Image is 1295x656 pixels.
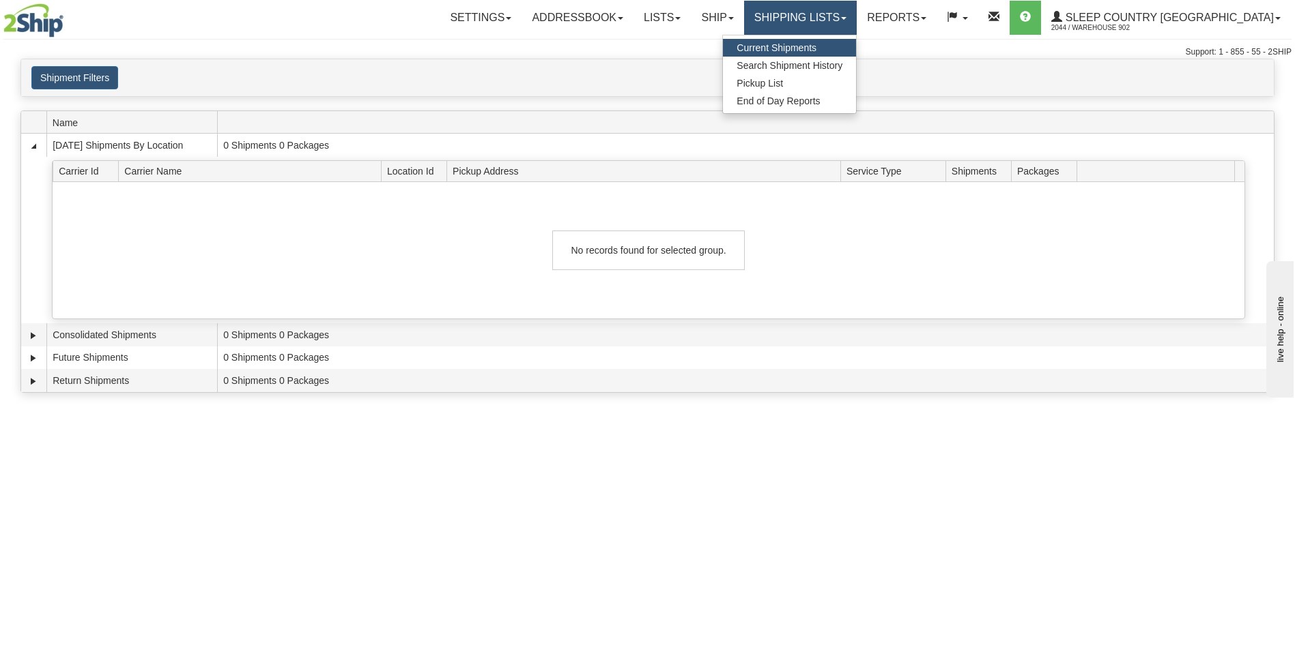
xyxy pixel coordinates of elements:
[1017,160,1077,181] span: Packages
[737,78,783,89] span: Pickup List
[27,329,40,342] a: Expand
[27,351,40,365] a: Expand
[723,92,856,110] a: End of Day Reports
[737,60,842,71] span: Search Shipment History
[53,112,217,133] span: Name
[440,1,522,35] a: Settings
[387,160,447,181] span: Location Id
[522,1,634,35] a: Addressbook
[1051,21,1154,35] span: 2044 / Warehouse 902
[552,230,745,270] div: No records found for selected group.
[46,134,217,157] td: [DATE] Shipments By Location
[27,374,40,388] a: Expand
[723,39,856,57] a: Current Shipments
[634,1,691,35] a: Lists
[737,42,816,53] span: Current Shipments
[857,1,937,35] a: Reports
[1062,12,1274,23] span: Sleep Country [GEOGRAPHIC_DATA]
[723,57,856,74] a: Search Shipment History
[217,369,1274,392] td: 0 Shipments 0 Packages
[1264,258,1294,398] iframe: chat widget
[217,346,1274,370] td: 0 Shipments 0 Packages
[846,160,945,181] span: Service Type
[691,1,743,35] a: Ship
[737,95,820,106] span: End of Day Reports
[3,3,63,38] img: logo2044.jpg
[46,369,217,392] td: Return Shipments
[31,66,118,89] button: Shipment Filters
[952,160,1012,181] span: Shipments
[59,160,119,181] span: Carrier Id
[10,12,126,22] div: live help - online
[3,46,1292,58] div: Support: 1 - 855 - 55 - 2SHIP
[217,134,1274,157] td: 0 Shipments 0 Packages
[27,139,40,153] a: Collapse
[723,74,856,92] a: Pickup List
[46,346,217,370] td: Future Shipments
[744,1,857,35] a: Shipping lists
[217,323,1274,346] td: 0 Shipments 0 Packages
[453,160,840,181] span: Pickup Address
[46,323,217,346] td: Consolidated Shipments
[124,160,381,181] span: Carrier Name
[1041,1,1291,35] a: Sleep Country [GEOGRAPHIC_DATA] 2044 / Warehouse 902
